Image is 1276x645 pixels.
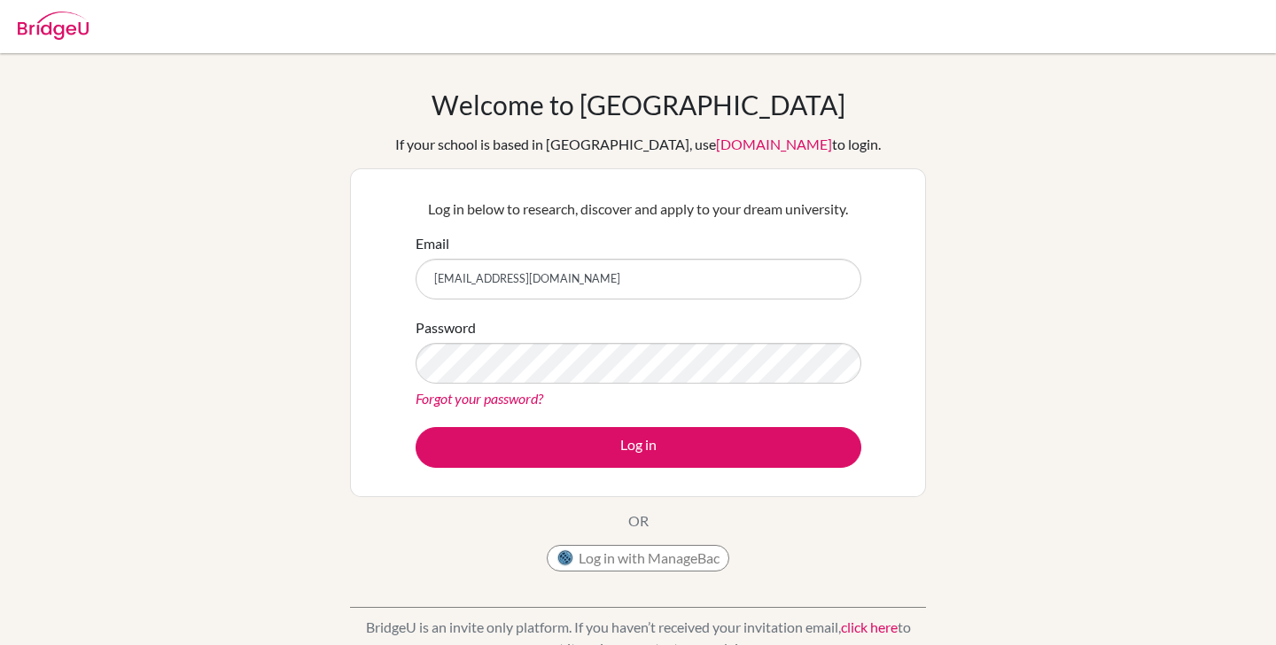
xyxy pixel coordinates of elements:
[416,427,861,468] button: Log in
[416,317,476,338] label: Password
[416,198,861,220] p: Log in below to research, discover and apply to your dream university.
[547,545,729,571] button: Log in with ManageBac
[416,233,449,254] label: Email
[18,12,89,40] img: Bridge-U
[1216,585,1258,627] iframe: Intercom live chat
[628,510,649,532] p: OR
[432,89,845,120] h1: Welcome to [GEOGRAPHIC_DATA]
[841,618,898,635] a: click here
[416,390,543,407] a: Forgot your password?
[395,134,881,155] div: If your school is based in [GEOGRAPHIC_DATA], use to login.
[716,136,832,152] a: [DOMAIN_NAME]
